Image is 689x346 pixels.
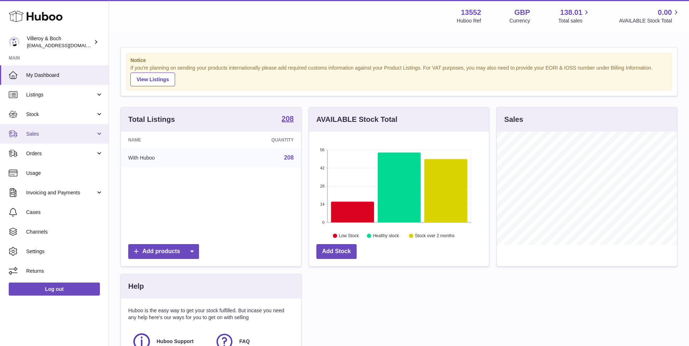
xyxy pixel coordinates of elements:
strong: Notice [130,57,668,64]
a: 208 [281,115,293,124]
span: FAQ [239,338,250,345]
text: 0 [322,220,324,225]
span: My Dashboard [26,72,103,79]
strong: GBP [514,8,530,17]
a: 138.01 Total sales [558,8,591,24]
div: Currency [510,17,530,24]
text: Healthy stock [373,233,399,238]
th: Quantity [216,132,301,148]
text: Low Stock [339,233,359,238]
h3: Help [128,281,144,291]
h3: Sales [504,115,523,124]
a: 0.00 AVAILABLE Stock Total [619,8,680,24]
text: Stock over 2 months [415,233,454,238]
div: Huboo Ref [457,17,481,24]
span: Sales [26,131,96,137]
text: 42 [320,166,324,170]
strong: 208 [281,115,293,122]
text: 28 [320,184,324,188]
span: Usage [26,170,103,177]
p: Huboo is the easy way to get your stock fulfilled. But incase you need any help here's our ways f... [128,307,294,321]
span: Stock [26,111,96,118]
strong: 13552 [461,8,481,17]
a: View Listings [130,73,175,86]
span: Cases [26,209,103,216]
span: AVAILABLE Stock Total [619,17,680,24]
a: Add Stock [316,244,357,259]
a: Add products [128,244,199,259]
h3: Total Listings [128,115,175,124]
span: Returns [26,268,103,275]
span: Listings [26,91,96,98]
h3: AVAILABLE Stock Total [316,115,397,124]
span: 0.00 [658,8,672,17]
span: 138.01 [560,8,582,17]
span: Total sales [558,17,591,24]
span: Settings [26,248,103,255]
text: 14 [320,202,324,206]
div: If you're planning on sending your products internationally please add required customs informati... [130,65,668,86]
div: Villeroy & Boch [27,35,92,49]
span: Invoicing and Payments [26,189,96,196]
th: Name [121,132,216,148]
span: Orders [26,150,96,157]
a: Log out [9,283,100,296]
span: Huboo Support [157,338,194,345]
span: [EMAIL_ADDRESS][DOMAIN_NAME] [27,42,107,48]
a: 208 [284,155,294,161]
span: Channels [26,228,103,235]
text: 56 [320,148,324,152]
td: With Huboo [121,148,216,167]
img: internalAdmin-13552@internal.huboo.com [9,37,20,48]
